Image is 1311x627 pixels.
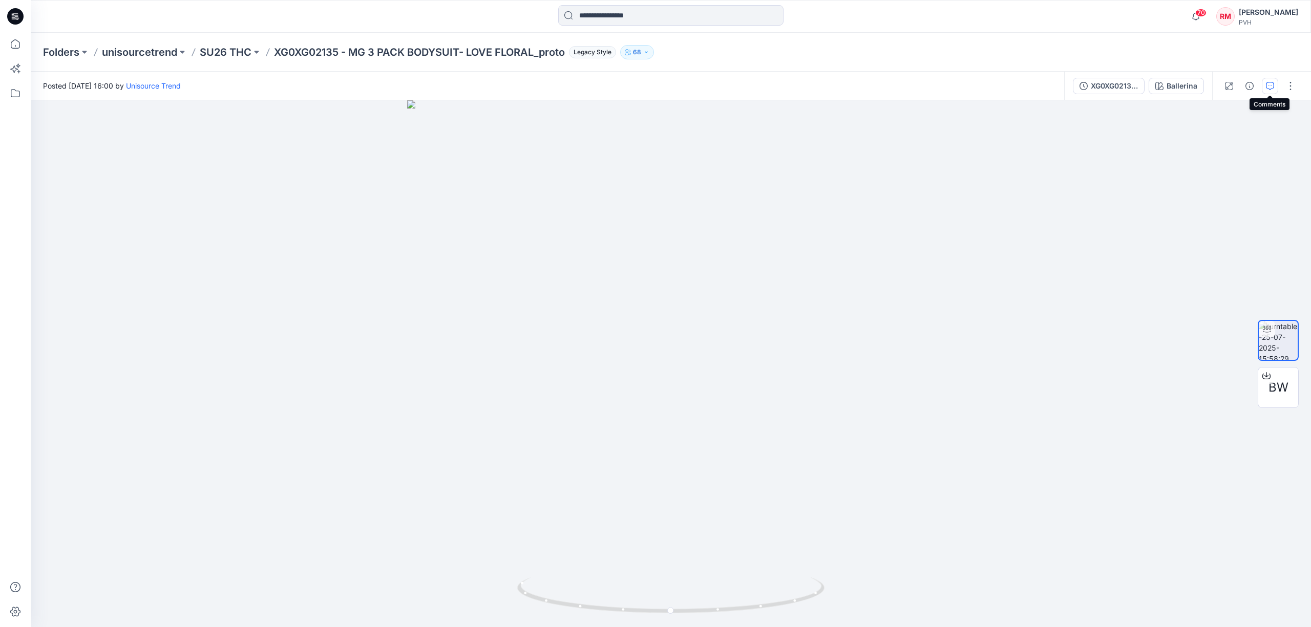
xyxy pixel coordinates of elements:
button: Details [1241,78,1258,94]
span: 70 [1195,9,1207,17]
div: [PERSON_NAME] [1239,6,1298,18]
a: Folders [43,45,79,59]
span: BW [1268,378,1288,397]
a: Unisource Trend [126,81,181,90]
span: Legacy Style [569,46,616,58]
div: XG0XG02135 - MG 3 PACK BODYSUIT- LOVE FLORAL_proto [1091,80,1138,92]
div: Ballerina [1167,80,1197,92]
p: 68 [633,47,641,58]
p: XG0XG02135 - MG 3 PACK BODYSUIT- LOVE FLORAL_proto [274,45,565,59]
button: 68 [620,45,654,59]
button: Legacy Style [565,45,616,59]
div: PVH [1239,18,1298,26]
div: RM [1216,7,1235,26]
span: Posted [DATE] 16:00 by [43,80,181,91]
a: unisourcetrend [102,45,177,59]
button: Ballerina [1149,78,1204,94]
a: SU26 THC [200,45,251,59]
img: turntable-25-07-2025-15:58:29 [1259,321,1298,360]
button: XG0XG02135 - MG 3 PACK BODYSUIT- LOVE FLORAL_proto [1073,78,1145,94]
